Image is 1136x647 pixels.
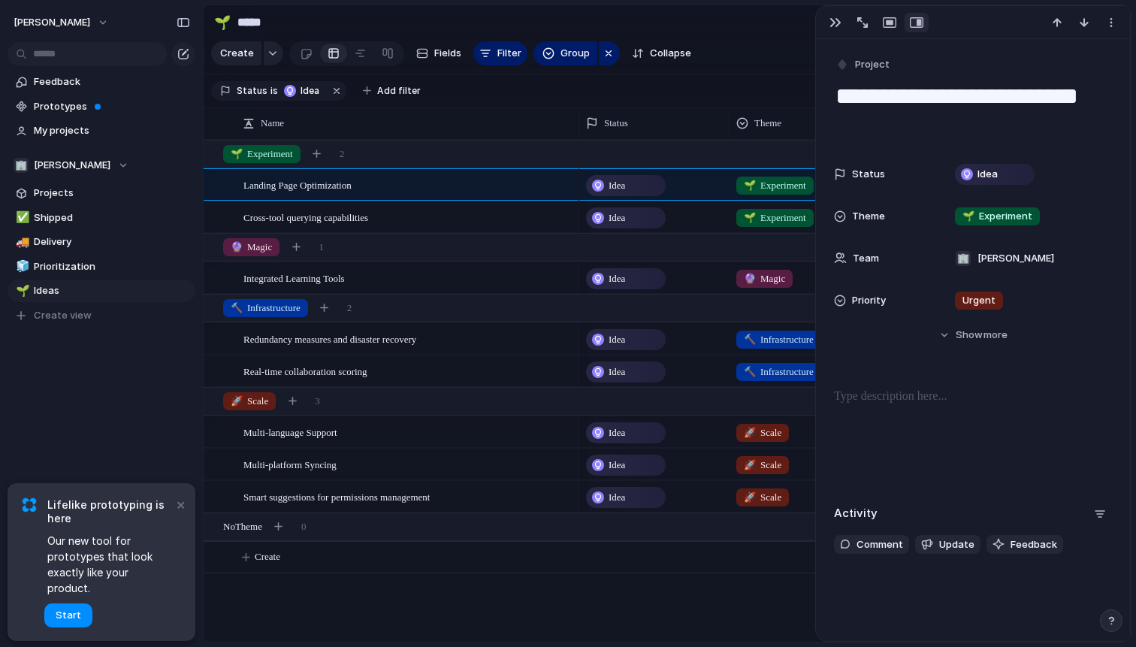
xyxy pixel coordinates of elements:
[434,46,461,61] span: Fields
[231,147,293,162] span: Experiment
[410,41,467,65] button: Fields
[231,395,243,407] span: 🚀
[16,209,26,226] div: ✅
[34,186,190,201] span: Projects
[261,116,284,131] span: Name
[279,83,327,99] button: Idea
[8,231,195,253] a: 🚚Delivery
[34,259,190,274] span: Prioritization
[744,334,756,345] span: 🔨
[220,46,254,61] span: Create
[855,57,890,72] span: Project
[8,119,195,142] a: My projects
[609,332,625,347] span: Idea
[34,99,190,114] span: Prototypes
[56,608,81,623] span: Start
[852,167,885,182] span: Status
[243,208,368,225] span: Cross-tool querying capabilities
[243,176,352,193] span: Landing Page Optimization
[211,41,261,65] button: Create
[347,301,352,316] span: 2
[270,84,278,98] span: is
[744,332,814,347] span: Infrastructure
[319,240,324,255] span: 1
[744,425,781,440] span: Scale
[8,95,195,118] a: Prototypes
[473,41,527,65] button: Filter
[956,328,983,343] span: Show
[14,234,29,249] button: 🚚
[609,364,625,379] span: Idea
[34,210,190,225] span: Shipped
[915,535,980,555] button: Update
[962,293,996,308] span: Urgent
[962,210,974,222] span: 🌱
[744,271,785,286] span: Magic
[744,273,756,284] span: 🔮
[34,234,190,249] span: Delivery
[243,330,416,347] span: Redundancy measures and disaster recovery
[8,255,195,278] a: 🧊Prioritization
[231,301,301,316] span: Infrastructure
[609,271,625,286] span: Idea
[744,427,756,438] span: 🚀
[255,549,280,564] span: Create
[223,519,262,534] span: No Theme
[14,283,29,298] button: 🌱
[744,490,781,505] span: Scale
[560,46,590,61] span: Group
[832,54,894,76] button: Project
[609,458,625,473] span: Idea
[8,154,195,177] button: 🏢[PERSON_NAME]
[243,269,345,286] span: Integrated Learning Tools
[16,258,26,275] div: 🧊
[34,158,110,173] span: [PERSON_NAME]
[44,603,92,627] button: Start
[171,495,189,513] button: Dismiss
[8,304,195,327] button: Create view
[16,283,26,300] div: 🌱
[604,116,628,131] span: Status
[834,505,878,522] h2: Activity
[983,328,1008,343] span: more
[301,84,322,98] span: Idea
[744,364,814,379] span: Infrastructure
[834,322,1112,349] button: Showmore
[34,283,190,298] span: Ideas
[8,182,195,204] a: Projects
[210,11,234,35] button: 🌱
[744,491,756,503] span: 🚀
[231,148,243,159] span: 🌱
[267,83,281,99] button: is
[834,535,909,555] button: Comment
[8,280,195,302] div: 🌱Ideas
[744,458,781,473] span: Scale
[315,394,320,409] span: 3
[533,41,597,65] button: Group
[34,123,190,138] span: My projects
[744,366,756,377] span: 🔨
[8,207,195,229] a: ✅Shipped
[301,519,307,534] span: 0
[626,41,697,65] button: Collapse
[962,209,1032,224] span: Experiment
[34,308,92,323] span: Create view
[754,116,781,131] span: Theme
[744,210,806,225] span: Experiment
[237,84,267,98] span: Status
[243,362,367,379] span: Real-time collaboration scoring
[14,15,90,30] span: [PERSON_NAME]
[609,425,625,440] span: Idea
[231,302,243,313] span: 🔨
[744,212,756,223] span: 🌱
[231,241,243,252] span: 🔮
[340,147,345,162] span: 2
[243,488,430,505] span: Smart suggestions for permissions management
[609,178,625,193] span: Idea
[650,46,691,61] span: Collapse
[8,71,195,93] a: Feedback
[977,251,1054,266] span: [PERSON_NAME]
[354,80,430,101] button: Add filter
